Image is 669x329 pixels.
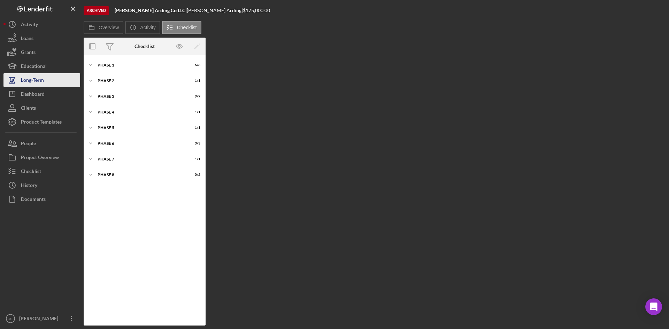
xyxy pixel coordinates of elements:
div: Phase 5 [98,126,183,130]
div: Phase 2 [98,79,183,83]
div: Clients [21,101,36,117]
div: Grants [21,45,36,61]
div: 0 / 2 [188,173,200,177]
div: Dashboard [21,87,45,103]
label: Overview [99,25,119,30]
button: Overview [84,21,123,34]
div: 1 / 1 [188,126,200,130]
button: Checklist [3,164,80,178]
button: Activity [3,17,80,31]
div: 6 / 6 [188,63,200,67]
button: Long-Term [3,73,80,87]
div: Checklist [134,44,155,49]
button: JS[PERSON_NAME] [3,312,80,326]
div: Educational [21,59,47,75]
div: Project Overview [21,150,59,166]
div: Phase 8 [98,173,183,177]
div: Activity [21,17,38,33]
div: Phase 3 [98,94,183,99]
button: Project Overview [3,150,80,164]
div: Product Templates [21,115,62,131]
button: Documents [3,192,80,206]
label: Checklist [177,25,197,30]
button: Dashboard [3,87,80,101]
div: 1 / 1 [188,79,200,83]
b: [PERSON_NAME] Arding Co LLC [115,7,185,13]
button: Activity [125,21,160,34]
div: Open Intercom Messenger [645,298,662,315]
div: Documents [21,192,46,208]
button: Clients [3,101,80,115]
button: Checklist [162,21,201,34]
button: Educational [3,59,80,73]
div: History [21,178,37,194]
div: Phase 1 [98,63,183,67]
button: History [3,178,80,192]
div: Archived [84,6,109,15]
div: [PERSON_NAME] [17,312,63,327]
div: $175,000.00 [243,8,272,13]
div: Phase 7 [98,157,183,161]
div: People [21,136,36,152]
div: [PERSON_NAME] Arding | [187,8,243,13]
div: Phase 4 [98,110,183,114]
text: JS [8,317,12,321]
div: Loans [21,31,33,47]
button: Product Templates [3,115,80,129]
div: 1 / 1 [188,157,200,161]
div: 1 / 1 [188,110,200,114]
button: Grants [3,45,80,59]
button: People [3,136,80,150]
div: Checklist [21,164,41,180]
div: Long-Term [21,73,44,89]
div: Phase 6 [98,141,183,146]
label: Activity [140,25,155,30]
div: | [115,8,187,13]
div: 3 / 3 [188,141,200,146]
div: 9 / 9 [188,94,200,99]
button: Loans [3,31,80,45]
